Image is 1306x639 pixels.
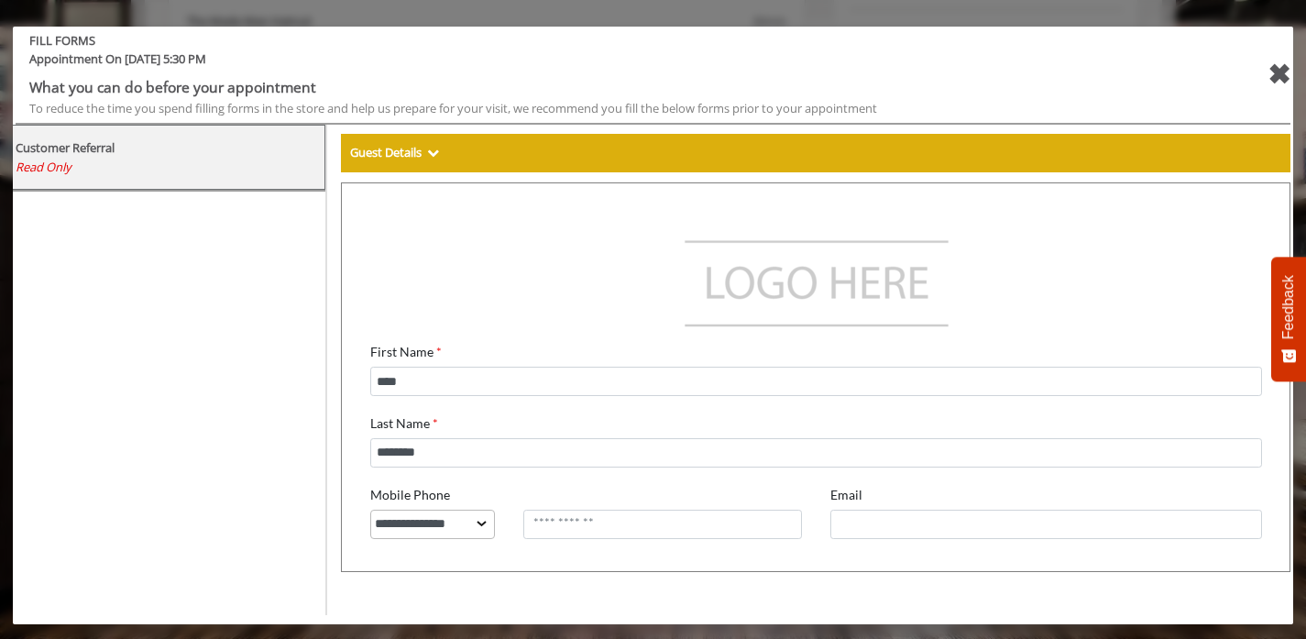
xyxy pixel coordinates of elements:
[1271,257,1306,381] button: Feedback - Show survey
[29,99,1168,118] div: To reduce the time you spend filling forms in the store and help us prepare for your visit, we re...
[16,139,115,156] b: Customer Referral
[1280,275,1297,339] span: Feedback
[427,144,439,160] span: Show
[341,134,1290,172] div: Guest Details Show
[350,144,422,160] b: Guest Details
[341,182,1290,572] iframe: formsViewWeb
[16,50,1181,76] span: Appointment On [DATE] 5:30 PM
[478,287,510,317] label: Email
[16,159,71,175] span: Read Only
[1268,52,1290,96] div: close forms
[29,77,316,97] b: What you can do before your appointment
[16,31,1181,50] b: FILL FORMS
